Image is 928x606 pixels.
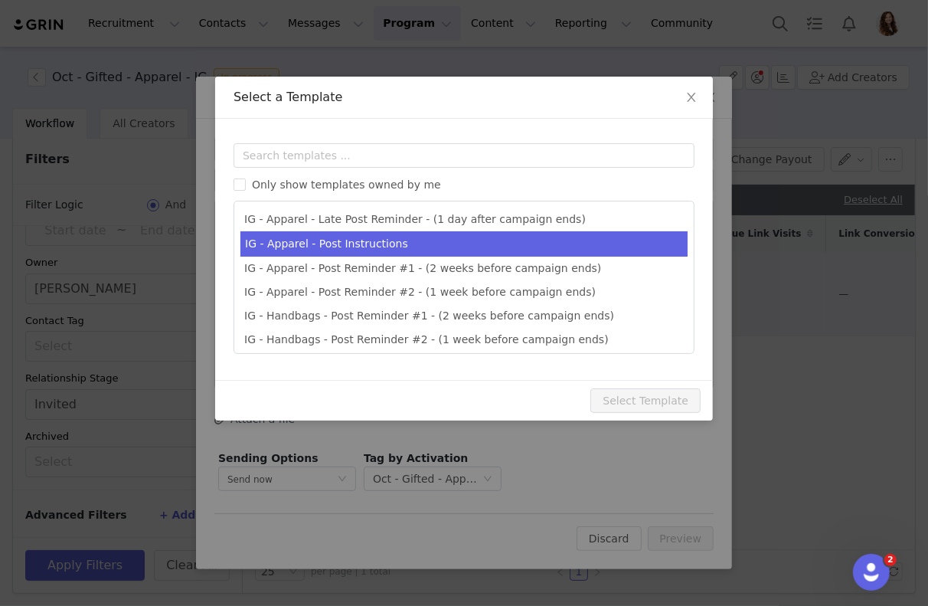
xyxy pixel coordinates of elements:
[853,554,890,591] iframe: Intercom live chat
[12,12,484,29] body: Rich Text Area. Press ALT-0 for help.
[590,388,701,413] button: Select Template
[240,352,688,375] li: IG - Handbags- Late Post Reminder - (1 day after campaign ends)
[884,554,897,566] span: 2
[240,304,688,328] li: IG - Handbags - Post Reminder #1 - (2 weeks before campaign ends)
[246,179,447,191] span: Only show templates owned by me
[240,257,688,280] li: IG - Apparel - Post Reminder #1 - (2 weeks before campaign ends)
[685,91,698,103] i: icon: close
[234,89,694,106] div: Select a Template
[240,328,688,352] li: IG - Handbags - Post Reminder #2 - (1 week before campaign ends)
[240,231,688,257] li: IG - Apparel - Post Instructions
[240,208,688,231] li: IG - Apparel - Late Post Reminder - (1 day after campaign ends)
[670,77,713,120] button: Close
[240,280,688,304] li: IG - Apparel - Post Reminder #2 - (1 week before campaign ends)
[234,143,694,168] input: Search templates ...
